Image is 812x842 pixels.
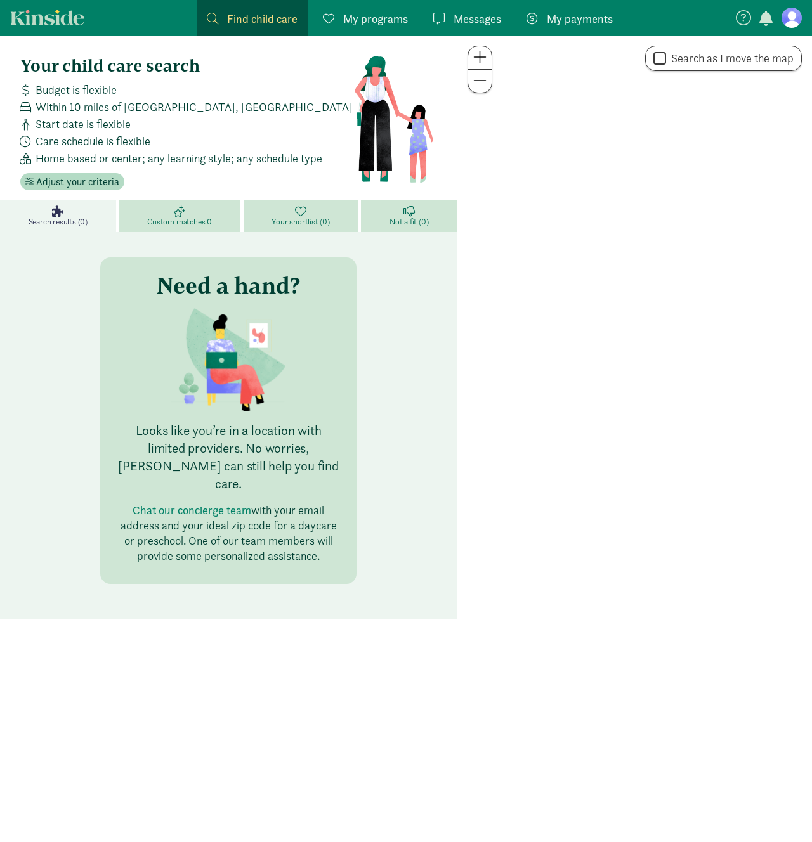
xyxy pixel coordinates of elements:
[10,10,84,25] a: Kinside
[115,422,341,493] p: Looks like you’re in a location with limited providers. No worries, [PERSON_NAME] can still help ...
[36,133,150,150] span: Care schedule is flexible
[272,217,329,227] span: Your shortlist (0)
[36,174,119,190] span: Adjust your criteria
[133,503,251,518] button: Chat our concierge team
[29,217,88,227] span: Search results (0)
[20,56,353,76] h4: Your child care search
[227,10,298,27] span: Find child care
[36,150,322,167] span: Home based or center; any learning style; any schedule type
[147,217,212,227] span: Custom matches 0
[454,10,501,27] span: Messages
[20,173,124,191] button: Adjust your criteria
[36,98,353,115] span: Within 10 miles of [GEOGRAPHIC_DATA], [GEOGRAPHIC_DATA]
[244,200,362,232] a: Your shortlist (0)
[36,115,131,133] span: Start date is flexible
[36,81,117,98] span: Budget is flexible
[390,217,428,227] span: Not a fit (0)
[115,503,341,564] p: with your email address and your ideal zip code for a daycare or preschool. One of our team membe...
[157,273,300,298] h3: Need a hand?
[361,200,457,232] a: Not a fit (0)
[343,10,408,27] span: My programs
[547,10,613,27] span: My payments
[666,51,794,66] label: Search as I move the map
[119,200,244,232] a: Custom matches 0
